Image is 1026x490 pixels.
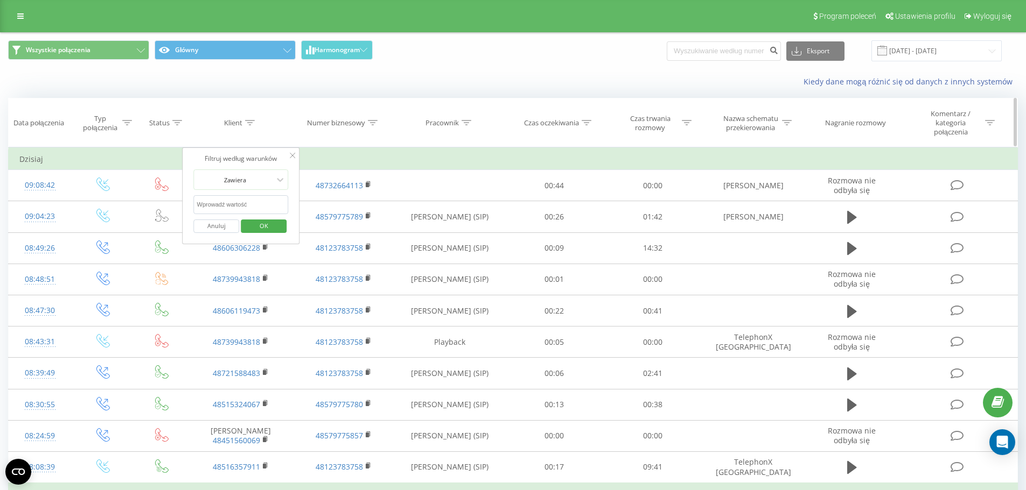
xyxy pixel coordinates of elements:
span: Wszystkie połączenia [26,46,90,54]
td: 00:00 [604,420,702,451]
div: 08:47:30 [19,300,61,321]
td: 00:26 [505,201,604,232]
button: Harmonogram [301,40,373,60]
div: 08:43:31 [19,331,61,352]
td: 00:44 [505,170,604,201]
div: Czas trwania rozmowy [622,114,679,132]
a: 48123783758 [316,243,363,253]
div: 09:04:23 [19,206,61,227]
td: 00:00 [604,326,702,358]
td: 00:06 [505,358,604,389]
div: Nagranie rozmowy [825,118,886,127]
td: [PERSON_NAME] [702,170,804,201]
span: Rozmowa nie odbyła się [828,332,876,352]
input: Wprowadź wartość [194,195,289,214]
td: 00:17 [505,451,604,483]
td: [PERSON_NAME] (SIP) [395,295,505,326]
button: Anuluj [194,219,240,233]
td: [PERSON_NAME] (SIP) [395,358,505,389]
div: Nazwa schematu przekierowania [722,114,779,132]
a: 48123783758 [316,368,363,378]
td: [PERSON_NAME] (SIP) [395,232,505,264]
div: Pracownik [425,118,459,127]
td: 01:42 [604,201,702,232]
td: 00:13 [505,389,604,420]
a: 48123783758 [316,337,363,347]
span: Rozmowa nie odbyła się [828,269,876,289]
a: 48451560069 [213,435,260,445]
button: Open CMP widget [5,459,31,485]
button: Wszystkie połączenia [8,40,149,60]
a: 48123783758 [316,461,363,472]
div: 08:49:26 [19,238,61,259]
td: 09:41 [604,451,702,483]
a: 48123783758 [316,306,363,316]
td: 00:09 [505,232,604,264]
td: TelephonX [GEOGRAPHIC_DATA] [702,326,804,358]
button: Eksport [786,41,844,61]
td: 00:01 [505,264,604,295]
div: Komentarz / kategoria połączenia [919,109,982,137]
span: Rozmowa nie odbyła się [828,425,876,445]
a: 48739943818 [213,337,260,347]
button: OK [241,219,287,233]
td: 00:00 [604,170,702,201]
div: Open Intercom Messenger [989,429,1015,455]
a: 48739943818 [213,274,260,284]
span: OK [249,217,279,234]
span: Harmonogram [315,46,360,54]
td: 00:00 [604,264,702,295]
td: 14:32 [604,232,702,264]
span: Rozmowa nie odbyła się [828,175,876,195]
div: Klient [224,118,242,127]
td: TelephonX [GEOGRAPHIC_DATA] [702,451,804,483]
td: [PERSON_NAME] (SIP) [395,389,505,420]
td: [PERSON_NAME] (SIP) [395,264,505,295]
td: [PERSON_NAME] [702,201,804,232]
button: Główny [155,40,296,60]
span: Ustawienia profilu [895,12,955,20]
input: Wyszukiwanie według numeru [667,41,781,61]
div: 08:39:49 [19,363,61,384]
div: 08:08:39 [19,457,61,478]
td: Dzisiaj [9,148,1018,170]
a: 48721588483 [213,368,260,378]
div: 08:24:59 [19,425,61,446]
td: 02:41 [604,358,702,389]
a: 48732664113 [316,180,363,190]
a: 48123783758 [316,274,363,284]
a: Kiedy dane mogą różnić się od danych z innych systemów [804,76,1018,87]
td: [PERSON_NAME] (SIP) [395,201,505,232]
div: 09:08:42 [19,175,61,196]
td: [PERSON_NAME] (SIP) [395,451,505,483]
a: 48606119473 [213,306,260,316]
span: Program poleceń [819,12,876,20]
td: [PERSON_NAME] (SIP) [395,420,505,451]
div: Typ połączenia [81,114,119,132]
td: 00:22 [505,295,604,326]
a: 48579775857 [316,430,363,441]
td: 00:00 [505,420,604,451]
td: 00:41 [604,295,702,326]
td: Playback [395,326,505,358]
div: Status [149,118,170,127]
a: 48516357911 [213,461,260,472]
a: 48579775789 [316,211,363,222]
div: Czas oczekiwania [524,118,579,127]
div: Numer biznesowy [307,118,365,127]
a: 48579775780 [316,399,363,409]
div: 08:48:51 [19,269,61,290]
div: Data połączenia [13,118,64,127]
a: 48515324067 [213,399,260,409]
td: 00:38 [604,389,702,420]
span: Wyloguj się [973,12,1011,20]
td: [PERSON_NAME] [190,420,292,451]
td: 00:05 [505,326,604,358]
div: 08:30:55 [19,394,61,415]
a: 48606306228 [213,243,260,253]
div: Filtruj według warunków [194,153,289,164]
